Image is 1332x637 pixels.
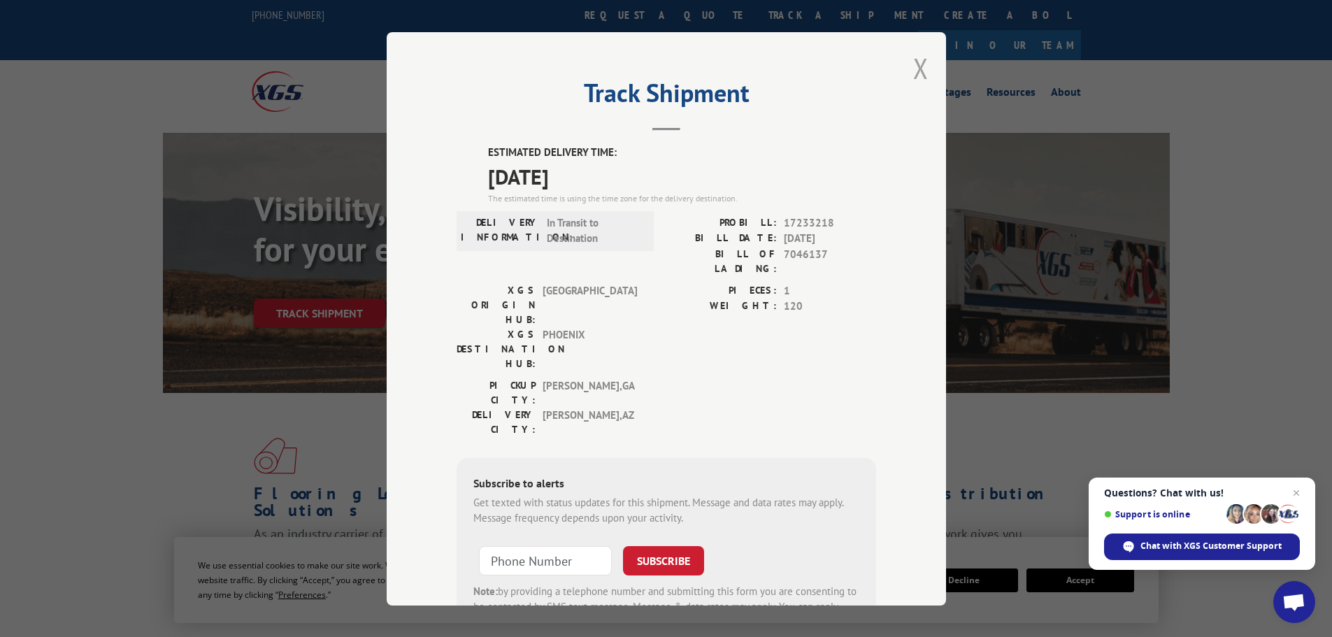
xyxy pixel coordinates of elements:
div: Open chat [1273,581,1315,623]
span: PHOENIX [543,327,637,371]
label: PIECES: [666,282,777,299]
label: PICKUP CITY: [457,378,536,407]
label: PROBILL: [666,215,777,231]
div: by providing a telephone number and submitting this form you are consenting to be contacted by SM... [473,583,859,631]
div: The estimated time is using the time zone for the delivery destination. [488,192,876,204]
div: Get texted with status updates for this shipment. Message and data rates may apply. Message frequ... [473,494,859,526]
span: [GEOGRAPHIC_DATA] [543,282,637,327]
span: Chat with XGS Customer Support [1140,540,1282,552]
label: DELIVERY CITY: [457,407,536,436]
span: 1 [784,282,876,299]
span: Questions? Chat with us! [1104,487,1300,499]
label: ESTIMATED DELIVERY TIME: [488,145,876,161]
button: Close modal [913,50,929,87]
button: SUBSCRIBE [623,545,704,575]
span: [DATE] [784,231,876,247]
label: XGS DESTINATION HUB: [457,327,536,371]
span: [PERSON_NAME] , AZ [543,407,637,436]
span: Close chat [1288,485,1305,501]
span: Support is online [1104,509,1222,520]
strong: Note: [473,584,498,597]
label: BILL DATE: [666,231,777,247]
span: 7046137 [784,246,876,275]
label: BILL OF LADING: [666,246,777,275]
div: Subscribe to alerts [473,474,859,494]
h2: Track Shipment [457,83,876,110]
span: [DATE] [488,160,876,192]
span: 17233218 [784,215,876,231]
span: 120 [784,299,876,315]
label: WEIGHT: [666,299,777,315]
label: DELIVERY INFORMATION: [461,215,540,246]
input: Phone Number [479,545,612,575]
div: Chat with XGS Customer Support [1104,534,1300,560]
span: [PERSON_NAME] , GA [543,378,637,407]
span: In Transit to Destination [547,215,641,246]
label: XGS ORIGIN HUB: [457,282,536,327]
